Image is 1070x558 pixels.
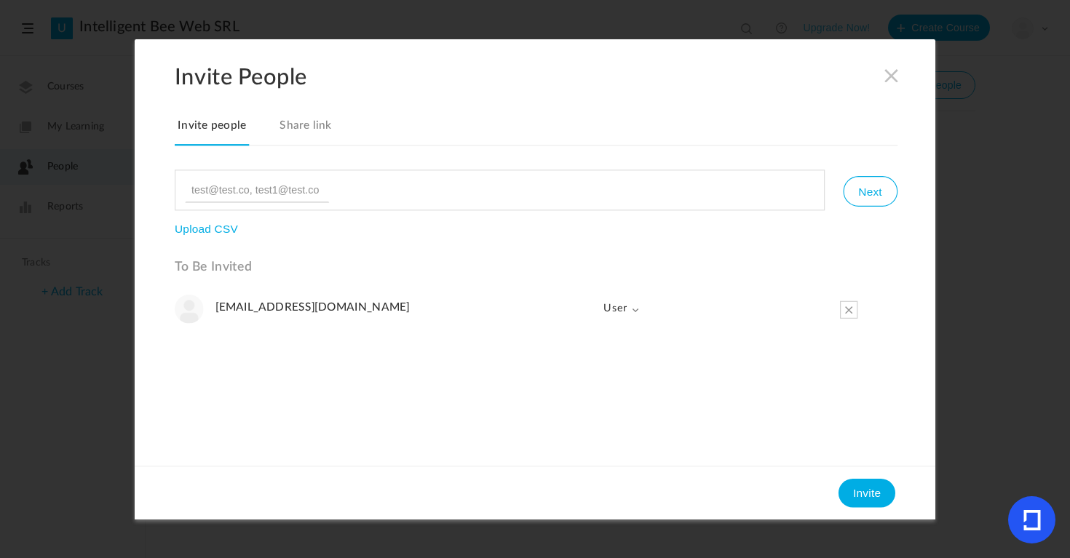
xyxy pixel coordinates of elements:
[175,115,249,146] a: Invite people
[175,259,897,274] h3: To Be Invited
[843,176,897,207] button: Next
[839,478,895,507] button: Invite
[215,300,583,314] h4: [EMAIL_ADDRESS][DOMAIN_NAME]
[175,222,238,235] button: Upload CSV
[175,63,935,90] h2: Invite People
[277,115,335,146] a: Share link
[175,294,204,323] img: user-image.png
[185,178,329,202] input: test@test.co, test1@test.co
[591,294,640,323] span: User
